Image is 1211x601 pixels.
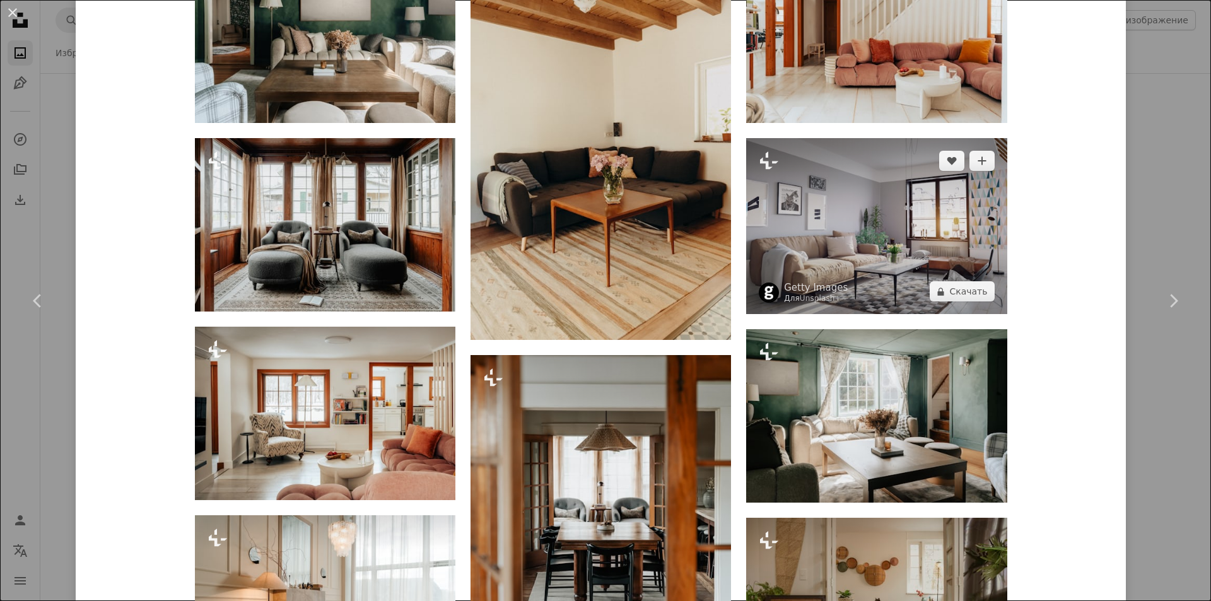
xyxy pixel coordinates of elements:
[195,219,455,230] a: Гостиная, наполненная мебелью и окнами
[784,281,848,294] a: Getty Images
[949,286,987,296] font: Скачать
[930,281,994,301] button: Скачать
[1135,240,1211,361] a: Следующий
[784,294,800,303] font: Для
[969,151,995,171] button: Добавить в коллекцию
[759,283,779,303] img: Перейти к профилю Getty Images
[195,30,455,41] a: Гостиная, обставленная мебелью и оснащенная телевизором с плоским экраном.
[784,282,848,293] font: Getty Images
[195,327,455,500] img: Гостиная, обставленная мебелью и оснащенная телевизором с плоским экраном.
[471,512,731,523] a: Обеденный стол со стульями и лампой
[746,30,1007,41] a: Гостиная, заполненная мебелью и лестницей
[746,138,1007,314] img: Современный дизайн гостиной. 3D-рендеринг.
[195,407,455,419] a: Гостиная, обставленная мебелью и оснащенная телевизором с плоским экраном.
[939,151,964,171] button: Нравиться
[800,294,841,303] a: Unsplash+
[746,329,1007,503] img: Гостиная, наполненная мебелью и большим окном.
[746,220,1007,231] a: Современный дизайн гостиной. 3D-рендеринг.
[195,138,455,312] img: Гостиная, наполненная мебелью и окнами
[746,410,1007,421] a: Гостиная, наполненная мебелью и большим окном.
[471,139,731,150] a: гостиная с диваном и журнальным столиком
